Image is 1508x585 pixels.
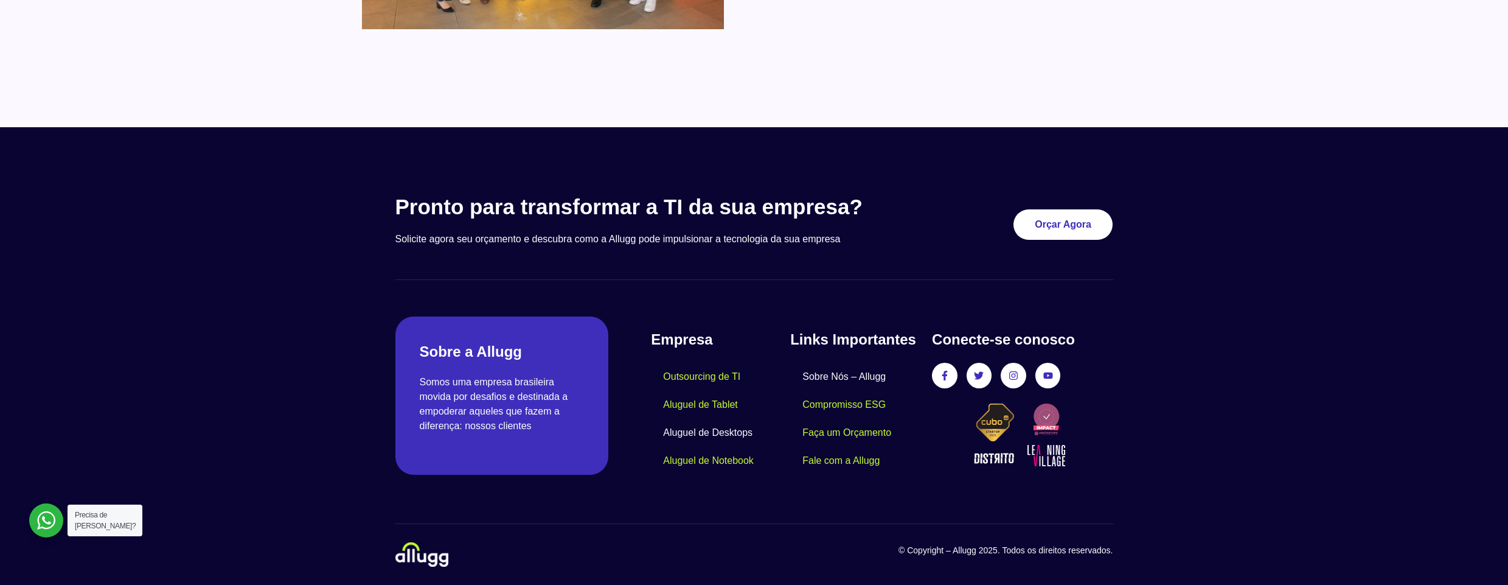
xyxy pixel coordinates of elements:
h2: Sobre a Allugg [420,341,585,363]
h4: Empresa [651,329,790,351]
p: Solicite agora seu orçamento e descubra como a Allugg pode impulsionar a tecnologia da sua empresa [395,232,919,247]
p: Somos uma empresa brasileira movida por desafios e destinada a empoderar aqueles que fazem a dife... [420,375,585,433]
nav: Menu [651,363,790,475]
a: Sobre Nós – Allugg [790,363,898,391]
h4: Links Importantes [790,329,920,351]
iframe: Chat Widget [1447,527,1508,585]
nav: Menu [790,363,920,475]
a: Aluguel de Desktops [651,419,765,447]
a: Aluguel de Notebook [651,447,766,475]
a: Outsourcing de TI [651,363,752,391]
a: Compromisso ESG [790,391,898,419]
span: Orçar Agora [1035,220,1091,229]
a: Aluguel de Tablet [651,391,749,419]
a: Orçar Agora [1013,209,1113,240]
a: Faça um Orçamento [790,419,903,447]
p: © Copyright – Allugg 2025. Todos os direitos reservados. [754,544,1113,557]
a: Fale com a Allugg [790,447,892,475]
h4: Conecte-se conosco [932,329,1113,351]
img: locacao-de-equipamentos-allugg-logo [395,542,448,567]
span: Precisa de [PERSON_NAME]? [75,511,136,530]
h3: Pronto para transformar a TI da sua empresa? [395,194,919,220]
